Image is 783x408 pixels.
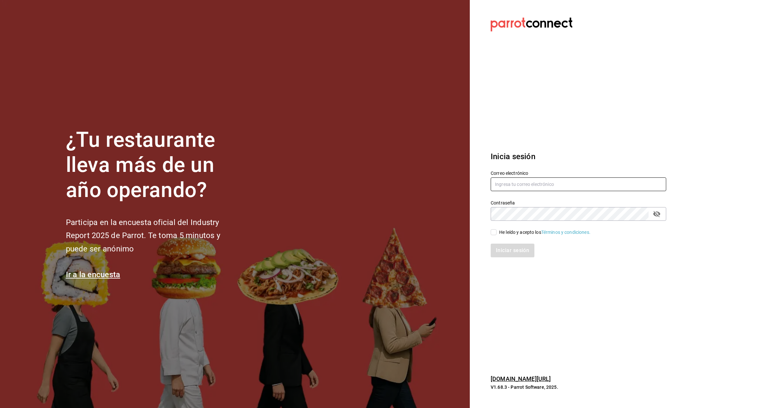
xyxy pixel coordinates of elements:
a: [DOMAIN_NAME][URL] [491,375,551,382]
label: Correo electrónico [491,171,666,175]
p: V1.68.3 - Parrot Software, 2025. [491,384,666,390]
h3: Inicia sesión [491,151,666,162]
a: Términos y condiciones. [541,230,591,235]
a: Ir a la encuesta [66,270,120,279]
div: He leído y acepto los [499,229,591,236]
h2: Participa en la encuesta oficial del Industry Report 2025 de Parrot. Te toma 5 minutos y puede se... [66,216,242,256]
h1: ¿Tu restaurante lleva más de un año operando? [66,128,242,203]
input: Ingresa tu correo electrónico [491,177,666,191]
label: Contraseña [491,201,666,205]
button: passwordField [651,208,662,219]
